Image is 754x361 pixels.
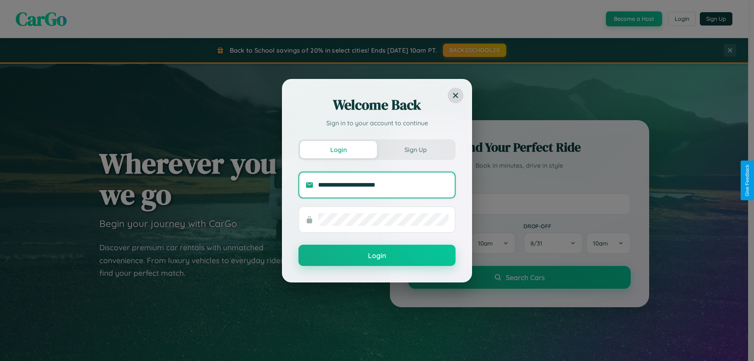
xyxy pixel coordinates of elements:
[300,141,377,158] button: Login
[298,118,456,128] p: Sign in to your account to continue
[745,165,750,196] div: Give Feedback
[377,141,454,158] button: Sign Up
[298,95,456,114] h2: Welcome Back
[298,245,456,266] button: Login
